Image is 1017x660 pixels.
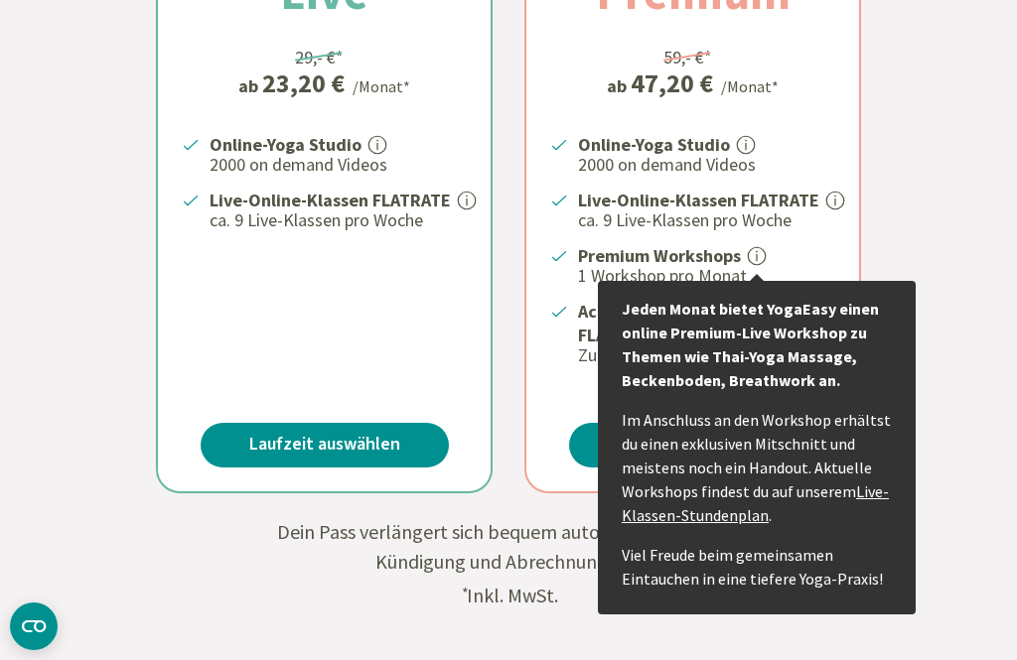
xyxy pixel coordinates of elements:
span: ab [238,72,262,99]
a: Laufzeit auswählen [569,423,817,467]
p: 2000 on demand Videos [210,153,467,177]
strong: Live-Online-Klassen FLATRATE [578,189,819,211]
button: CMP-Widget öffnen [10,602,58,650]
div: /Monat* [353,74,410,98]
p: 1 Workshop pro Monat [578,264,835,288]
div: Dein Pass verlängert sich bequem automatisch. Infos zu Kündigung und Abrechnung . Inkl. MwSt. [260,517,757,610]
strong: Jeden Monat bietet YogaEasy einen online Premium-Live Workshop zu Themen wie Thai-Yoga Massage, B... [622,299,879,390]
strong: Premium Workshops [578,244,741,267]
span: ab [607,72,631,99]
div: 29,- €* [295,44,344,70]
p: Viel Freude beim gemeinsamen Eintauchen in eine tiefere Yoga-Praxis! [622,543,892,591]
p: Im Anschluss an den Workshop erhältst du einen exklusiven Mitschnitt und meistens noch ein Handou... [622,408,892,527]
strong: Live-Online-Klassen FLATRATE [210,189,451,211]
p: 2000 on demand Videos [578,153,835,177]
p: Zugriff auf über 13 Module [578,343,835,367]
strong: Online-Yoga Studio [210,133,362,156]
div: 47,20 € [631,70,713,96]
strong: Academy Lerninhalte FLATRATE [578,300,749,346]
p: ca. 9 Live-Klassen pro Woche [578,208,835,232]
div: /Monat* [721,74,779,98]
strong: Online-Yoga Studio [578,133,730,156]
div: 23,20 € [262,70,345,96]
a: Laufzeit auswählen [201,423,449,467]
p: ca. 9 Live-Klassen pro Woche [210,208,467,232]
div: 59,- €* [663,44,712,70]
